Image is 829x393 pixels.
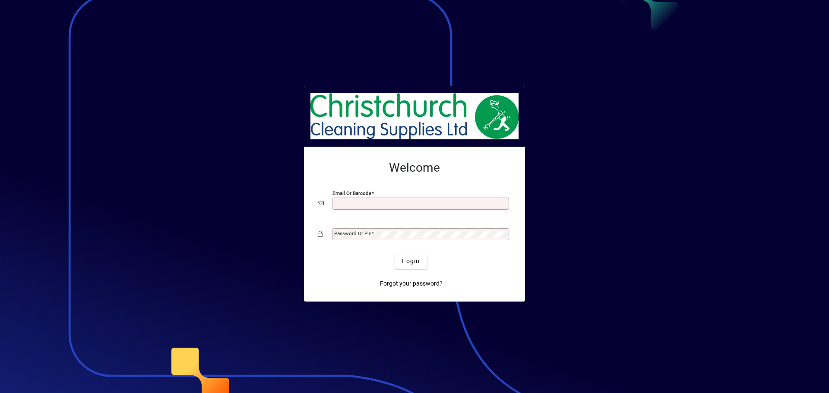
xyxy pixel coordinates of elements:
[332,190,371,196] mat-label: Email or Barcode
[334,230,371,236] mat-label: Password or Pin
[377,276,446,291] a: Forgot your password?
[395,253,427,269] button: Login
[402,257,420,266] span: Login
[318,160,511,175] h2: Welcome
[380,279,443,288] span: Forgot your password?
